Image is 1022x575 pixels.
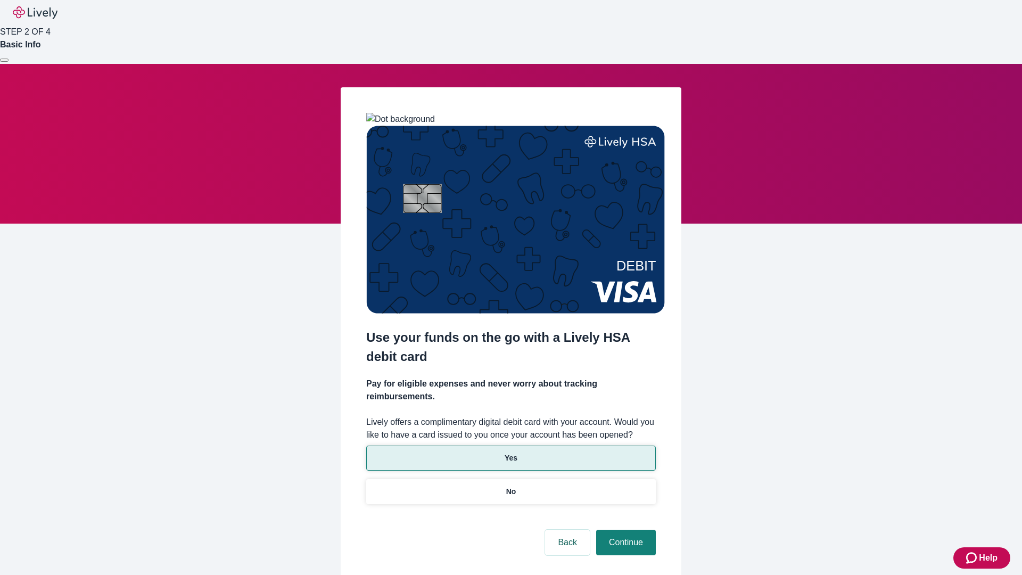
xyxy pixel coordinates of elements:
[505,453,517,464] p: Yes
[506,486,516,497] p: No
[545,530,590,555] button: Back
[979,552,998,564] span: Help
[366,416,656,441] label: Lively offers a complimentary digital debit card with your account. Would you like to have a card...
[366,328,656,366] h2: Use your funds on the go with a Lively HSA debit card
[953,547,1010,569] button: Zendesk support iconHelp
[366,479,656,504] button: No
[13,6,57,19] img: Lively
[366,377,656,403] h4: Pay for eligible expenses and never worry about tracking reimbursements.
[366,446,656,471] button: Yes
[596,530,656,555] button: Continue
[966,552,979,564] svg: Zendesk support icon
[366,126,665,314] img: Debit card
[366,113,435,126] img: Dot background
